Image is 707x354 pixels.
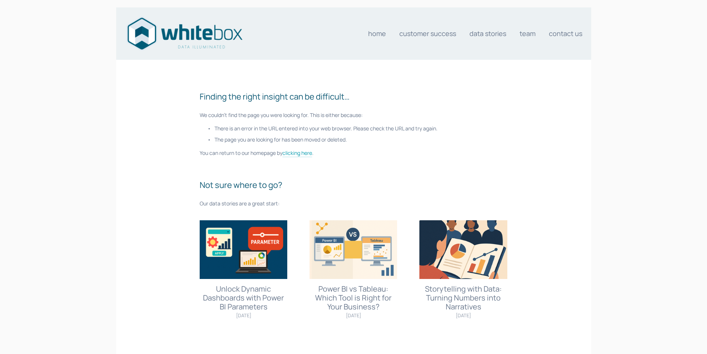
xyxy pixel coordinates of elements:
[200,179,507,191] h3: Not sure where to go?
[346,312,361,319] time: [DATE]
[200,149,507,157] p: You can return to our homepage by .
[200,111,507,119] p: We couldn't find the page you were looking for. This is either because:
[203,284,284,312] a: Unlock Dynamic Dashboards with Power BI Parameters
[215,124,507,133] p: There is an error in the URL entered into your web browser. Please check the URL and try again.
[236,312,251,319] time: [DATE]
[282,149,312,157] a: clicking here
[125,15,244,52] img: Data consultants
[315,284,392,312] a: Power BI vs Tableau: Which Tool is Right for Your Business?
[368,26,386,41] a: Home
[399,26,456,41] a: Customer Success
[200,199,507,208] p: Our data stories are a great start:
[425,284,502,312] a: Storytelling with Data: Turning Numbers into Narratives
[456,312,471,319] time: [DATE]
[520,26,536,41] a: Team
[200,91,507,103] h3: Finding the right insight can be difficult…
[215,136,507,144] p: The page you are looking for has been moved or deleted.
[200,220,287,279] img: Unlock Dynamic Dashboards with Power BI Parameters
[419,220,507,279] img: Storytelling with Data: Turning Numbers into Narratives
[549,26,582,41] a: Contact us
[469,26,506,41] a: Data stories
[310,220,397,279] img: Power BI vs Tableau: Which Tool is Right for Your Business?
